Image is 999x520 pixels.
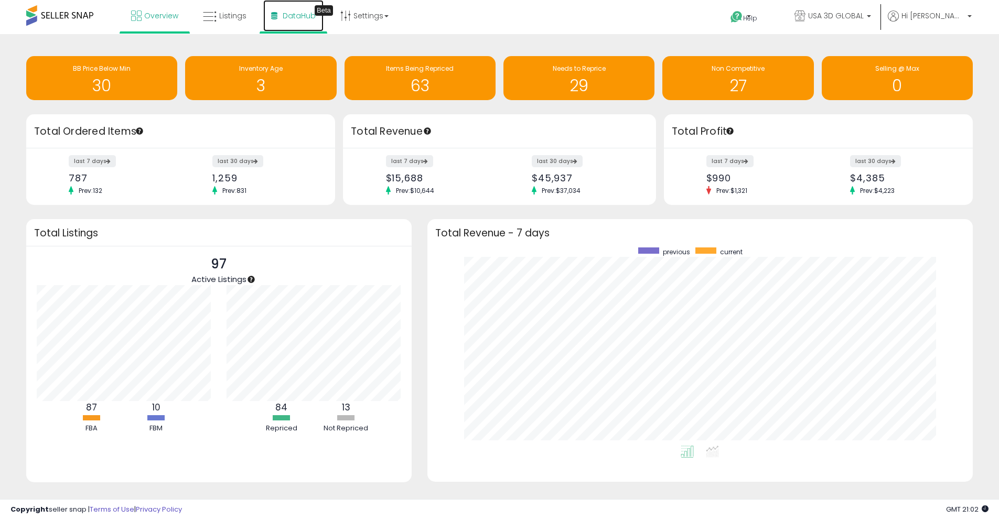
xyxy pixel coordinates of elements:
[26,56,177,100] a: BB Price Below Min 30
[423,126,432,136] div: Tooltip anchor
[827,77,968,94] h1: 0
[386,172,492,183] div: $15,688
[315,424,378,434] div: Not Repriced
[69,172,173,183] div: 787
[90,504,134,514] a: Terms of Use
[712,64,765,73] span: Non Competitive
[191,274,246,285] span: Active Listings
[668,77,808,94] h1: 27
[730,10,743,24] i: Get Help
[706,155,754,167] label: last 7 days
[725,126,735,136] div: Tooltip anchor
[31,77,172,94] h1: 30
[351,124,648,139] h3: Total Revenue
[509,77,649,94] h1: 29
[888,10,972,34] a: Hi [PERSON_NAME]
[532,172,638,183] div: $45,937
[144,10,178,21] span: Overview
[743,14,757,23] span: Help
[219,10,246,21] span: Listings
[875,64,919,73] span: Selling @ Max
[946,504,989,514] span: 2025-10-10 21:02 GMT
[125,424,188,434] div: FBM
[60,424,123,434] div: FBA
[672,124,965,139] h3: Total Profit
[212,155,263,167] label: last 30 days
[663,247,690,256] span: previous
[435,229,965,237] h3: Total Revenue - 7 days
[532,155,583,167] label: last 30 days
[722,3,778,34] a: Help
[850,155,901,167] label: last 30 days
[808,10,864,21] span: USA 3D GLOBAL
[391,186,439,195] span: Prev: $10,644
[185,56,336,100] a: Inventory Age 3
[386,64,454,73] span: Items Being Repriced
[345,56,496,100] a: Items Being Repriced 63
[73,186,108,195] span: Prev: 132
[34,229,404,237] h3: Total Listings
[350,77,490,94] h1: 63
[152,401,160,414] b: 10
[553,64,606,73] span: Needs to Reprice
[250,424,313,434] div: Repriced
[386,155,433,167] label: last 7 days
[536,186,586,195] span: Prev: $37,034
[69,155,116,167] label: last 7 days
[73,64,131,73] span: BB Price Below Min
[706,172,811,183] div: $990
[822,56,973,100] a: Selling @ Max 0
[711,186,753,195] span: Prev: $1,321
[190,77,331,94] h1: 3
[503,56,654,100] a: Needs to Reprice 29
[662,56,813,100] a: Non Competitive 27
[246,275,256,284] div: Tooltip anchor
[212,172,317,183] div: 1,259
[855,186,900,195] span: Prev: $4,223
[191,254,246,274] p: 97
[10,505,182,515] div: seller snap | |
[217,186,252,195] span: Prev: 831
[34,124,327,139] h3: Total Ordered Items
[135,126,144,136] div: Tooltip anchor
[315,5,333,16] div: Tooltip anchor
[850,172,954,183] div: $4,385
[86,401,97,414] b: 87
[239,64,283,73] span: Inventory Age
[10,504,49,514] strong: Copyright
[720,247,743,256] span: current
[901,10,964,21] span: Hi [PERSON_NAME]
[283,10,316,21] span: DataHub
[275,401,287,414] b: 84
[342,401,350,414] b: 13
[136,504,182,514] a: Privacy Policy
